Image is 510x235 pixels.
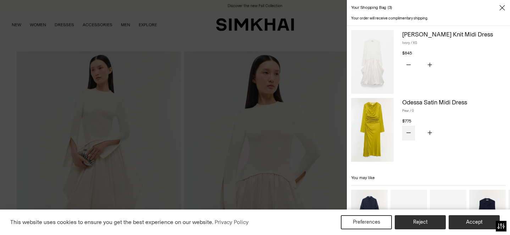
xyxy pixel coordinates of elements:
button: Preferences [341,215,392,229]
button: Accept [449,215,500,229]
iframe: Sign Up via Text for Offers [6,208,71,229]
a: Privacy Policy (opens in a new tab) [214,217,250,228]
a: [PERSON_NAME] Knit Midi Dress [402,31,493,38]
span: This website uses cookies to ensure you get the best experience on our website. [10,219,214,225]
button: Reject [395,215,446,229]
